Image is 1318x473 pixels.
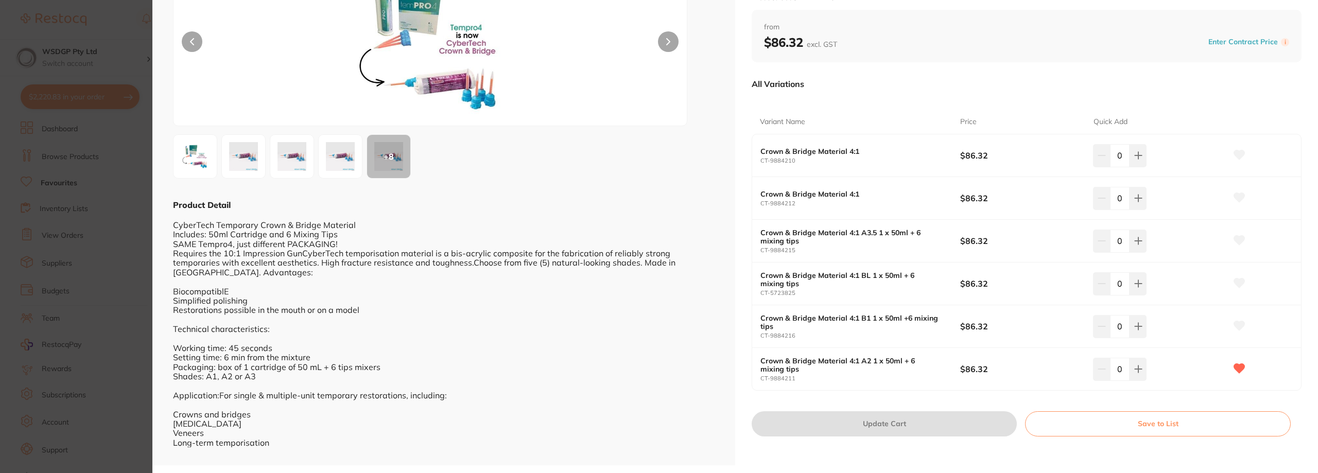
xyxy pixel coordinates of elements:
[807,40,837,49] span: excl. GST
[760,290,960,296] small: CT-5723825
[760,190,940,198] b: Crown & Bridge Material 4:1
[960,192,1080,204] b: $86.32
[752,411,1017,436] button: Update Cart
[760,229,940,245] b: Crown & Bridge Material 4:1 A3.5 1 x 50ml + 6 mixing tips
[177,138,214,175] img: UFJPLmpwZw
[760,157,960,164] small: CT-9884210
[960,150,1080,161] b: $86.32
[764,22,1289,32] span: from
[1205,37,1281,47] button: Enter Contract Price
[960,117,977,127] p: Price
[760,332,960,339] small: CT-9884216
[960,321,1080,332] b: $86.32
[960,235,1080,247] b: $86.32
[760,117,805,127] p: Variant Name
[760,271,940,288] b: Crown & Bridge Material 4:1 BL 1 x 50ml + 6 mixing tips
[173,211,715,447] div: CyberTech Temporary Crown & Bridge Material Includes: 50ml Cartridge and 6 Mixing Tips SAME Tempr...
[760,357,940,373] b: Crown & Bridge Material 4:1 A2 1 x 50ml + 6 mixing tips
[273,138,310,175] img: ODQyMTEuanBn
[173,200,231,210] b: Product Detail
[760,147,940,155] b: Crown & Bridge Material 4:1
[1025,411,1291,436] button: Save to List
[760,375,960,382] small: CT-9884211
[760,200,960,207] small: CT-9884212
[960,363,1080,375] b: $86.32
[752,79,804,89] p: All Variations
[760,314,940,330] b: Crown & Bridge Material 4:1 B1 1 x 50ml +6 mixing tips
[367,135,410,178] div: + 8
[960,278,1080,289] b: $86.32
[322,138,359,175] img: ODQyMTIuanBn
[1094,117,1128,127] p: Quick Add
[225,138,262,175] img: ODQyMTAuanBn
[367,134,411,179] button: +8
[760,247,960,254] small: CT-9884215
[764,34,837,50] b: $86.32
[1281,38,1289,46] label: i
